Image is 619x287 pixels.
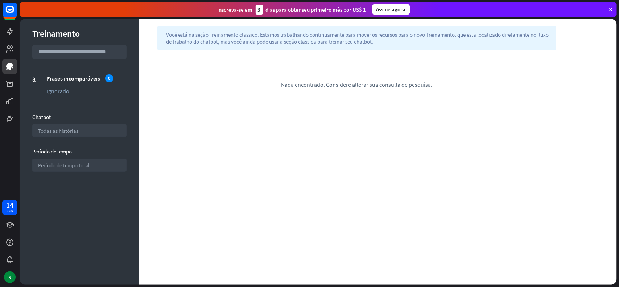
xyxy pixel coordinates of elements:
[116,128,121,133] font: seta para baixo
[32,28,80,39] font: Treinamento
[266,6,366,13] font: dias para obter seu primeiro mês por US$ 1
[47,87,69,95] font: Ignorado
[32,148,72,155] font: Período de tempo
[38,127,78,134] font: Todas as histórias
[108,75,110,81] font: 0
[8,275,11,280] font: N
[7,208,13,213] font: dias
[38,162,90,169] font: Período de tempo total
[258,6,261,13] font: 3
[6,200,13,209] font: 14
[218,6,253,13] font: Inscreva-se em
[2,200,17,215] a: 14 dias
[116,163,121,167] font: seta para baixo
[281,81,433,88] font: Nada encontrado. Considere alterar sua consulta de pesquisa.
[32,74,36,82] font: frases_incomparáveis
[6,3,28,25] button: Abra o widget de bate-papo do LiveChat
[166,31,549,45] font: Você está na seção Treinamento clássico. Estamos trabalhando continuamente para mover os recursos...
[32,114,51,120] font: Chatbot
[47,75,100,82] font: Frases incomparáveis
[376,6,406,13] font: Assine agora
